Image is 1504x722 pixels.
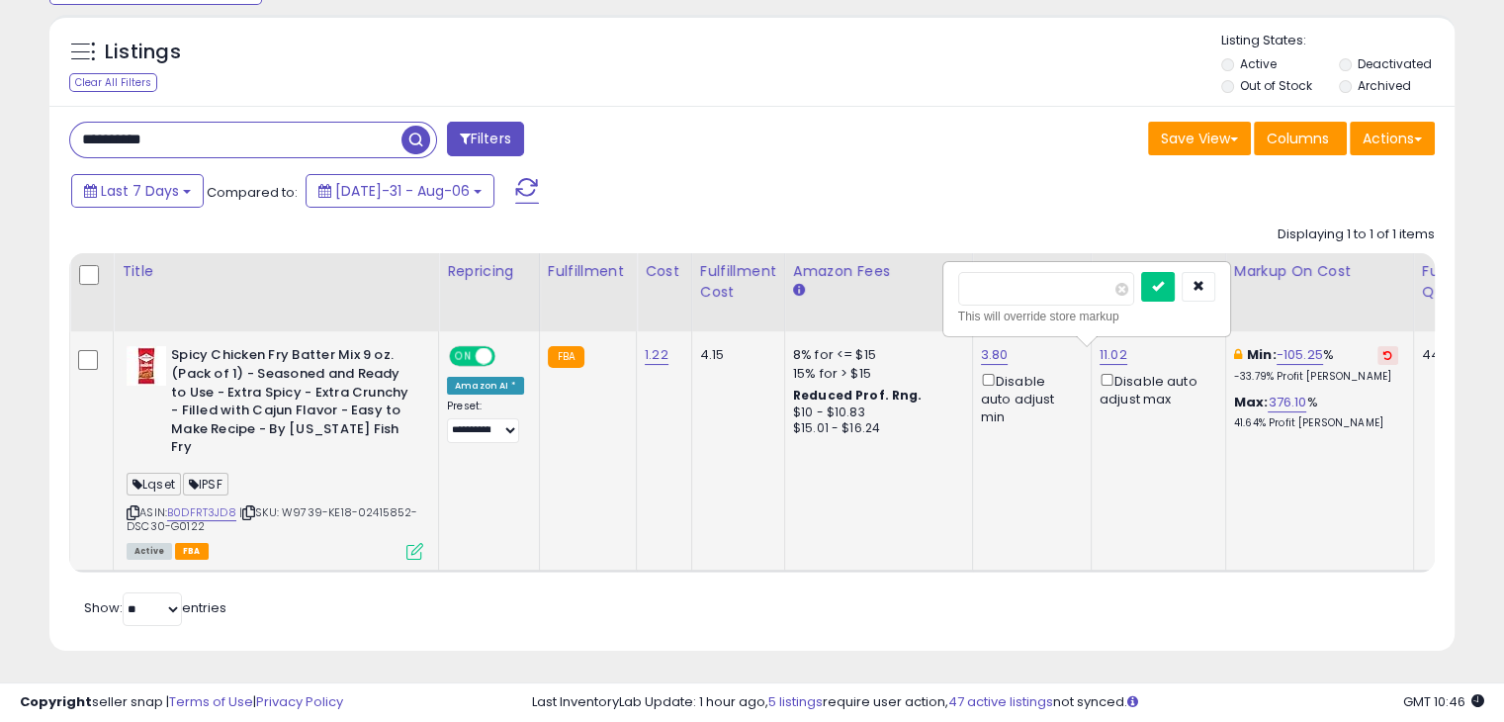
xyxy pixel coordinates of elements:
div: Clear All Filters [69,73,157,92]
a: -105.25 [1277,345,1323,365]
small: Amazon Fees. [793,282,805,300]
div: % [1234,346,1398,383]
div: Markup on Cost [1234,261,1405,282]
i: This overrides the store level min markup for this listing [1234,348,1242,361]
span: All listings currently available for purchase on Amazon [127,543,172,560]
div: Last InventoryLab Update: 1 hour ago, require user action, not synced. [532,693,1484,712]
span: Compared to: [207,183,298,202]
span: IPSF [183,473,228,496]
span: [DATE]-31 - Aug-06 [335,181,470,201]
div: Fulfillment [548,261,628,282]
div: Disable auto adjust min [981,370,1076,427]
span: Last 7 Days [101,181,179,201]
span: Lqset [127,473,181,496]
img: 41tgNWPL8dL._SL40_.jpg [127,346,166,386]
span: ON [451,348,476,365]
div: Amazon Fees [793,261,964,282]
div: Fulfillment Cost [700,261,776,303]
strong: Copyright [20,692,92,711]
i: Revert to store-level Min Markup [1383,350,1392,360]
button: Last 7 Days [71,174,204,208]
div: 8% for <= $15 [793,346,957,364]
div: Fulfillable Quantity [1422,261,1490,303]
div: 44 [1422,346,1483,364]
b: Max: [1234,393,1269,411]
div: 4.15 [700,346,769,364]
button: Columns [1254,122,1347,155]
th: The percentage added to the cost of goods (COGS) that forms the calculator for Min & Max prices. [1225,253,1413,331]
span: Columns [1267,129,1329,148]
div: This will override store markup [958,307,1215,326]
span: 2025-08-14 10:46 GMT [1403,692,1484,711]
div: Preset: [447,400,524,444]
label: Archived [1357,77,1410,94]
span: FBA [175,543,209,560]
span: OFF [492,348,524,365]
a: Privacy Policy [256,692,343,711]
label: Active [1240,55,1277,72]
div: ASIN: [127,346,423,557]
a: 3.80 [981,345,1009,365]
label: Deactivated [1357,55,1431,72]
button: Save View [1148,122,1251,155]
a: Terms of Use [169,692,253,711]
button: Actions [1350,122,1435,155]
a: 11.02 [1100,345,1127,365]
div: $10 - $10.83 [793,405,957,421]
a: B0DFRT3JD8 [167,504,236,521]
a: 5 listings [768,692,823,711]
b: Min: [1247,345,1277,364]
div: Displaying 1 to 1 of 1 items [1278,226,1435,244]
a: 1.22 [645,345,668,365]
div: 15% for > $15 [793,365,957,383]
button: [DATE]-31 - Aug-06 [306,174,494,208]
small: FBA [548,346,584,368]
b: Spicy Chicken Fry Batter Mix 9 oz. (Pack of 1) - Seasoned and Ready to Use - Extra Spicy - Extra ... [171,346,411,461]
span: | SKU: W9739-KE18-02415852-DSC30-G0122 [127,504,418,534]
p: Listing States: [1221,32,1455,50]
div: Disable auto adjust max [1100,370,1210,408]
div: Repricing [447,261,531,282]
div: $15.01 - $16.24 [793,420,957,437]
div: seller snap | | [20,693,343,712]
p: 41.64% Profit [PERSON_NAME] [1234,416,1398,430]
div: Title [122,261,430,282]
div: Amazon AI * [447,377,524,395]
div: % [1234,394,1398,430]
p: -33.79% Profit [PERSON_NAME] [1234,370,1398,384]
b: Reduced Prof. Rng. [793,387,923,404]
a: 47 active listings [948,692,1053,711]
h5: Listings [105,39,181,66]
button: Filters [447,122,524,156]
span: Show: entries [84,598,226,617]
label: Out of Stock [1240,77,1312,94]
a: 376.10 [1268,393,1306,412]
div: Cost [645,261,683,282]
